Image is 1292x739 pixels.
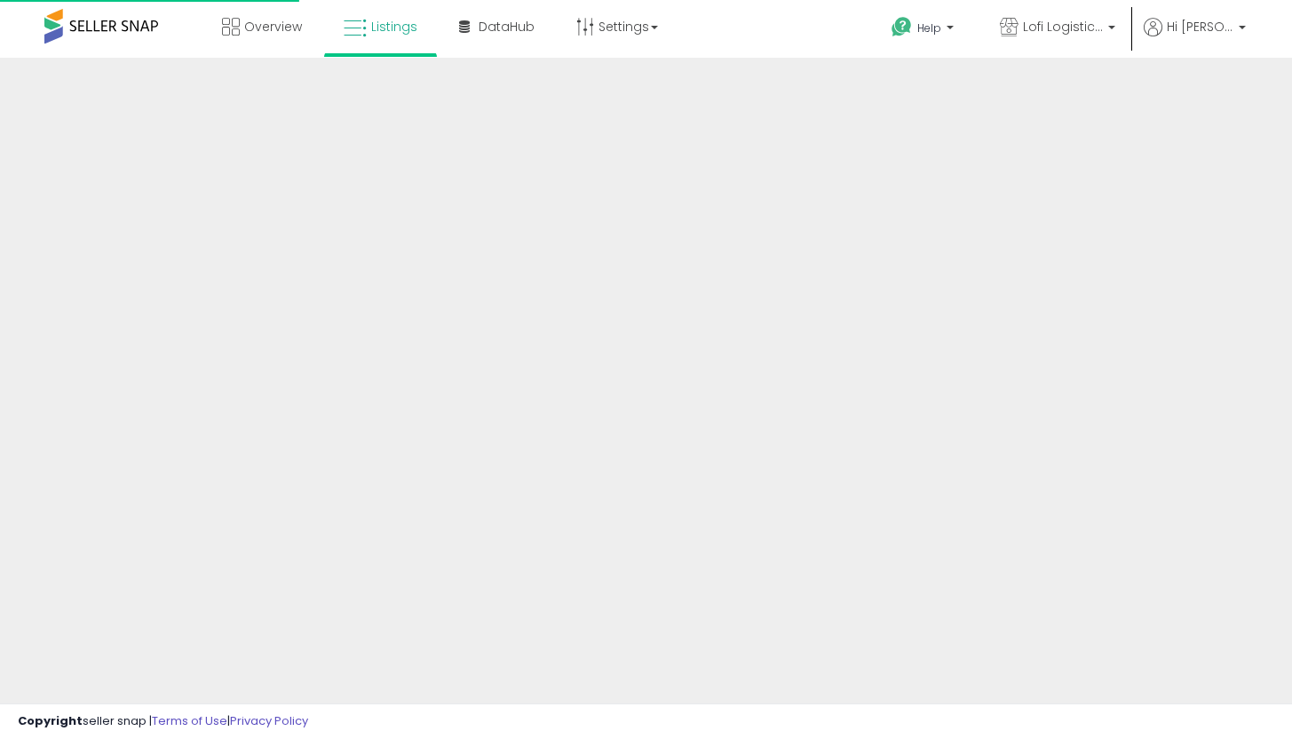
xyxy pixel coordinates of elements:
[371,18,417,36] span: Listings
[152,712,227,729] a: Terms of Use
[244,18,302,36] span: Overview
[18,712,83,729] strong: Copyright
[230,712,308,729] a: Privacy Policy
[917,20,941,36] span: Help
[1144,18,1246,58] a: Hi [PERSON_NAME]
[1023,18,1103,36] span: Lofi Logistics LLC
[1167,18,1233,36] span: Hi [PERSON_NAME]
[891,16,913,38] i: Get Help
[18,713,308,730] div: seller snap | |
[479,18,535,36] span: DataHub
[877,3,971,58] a: Help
